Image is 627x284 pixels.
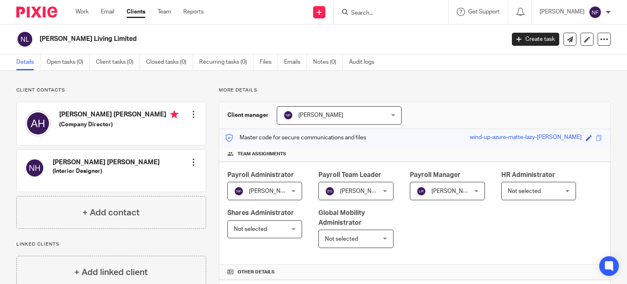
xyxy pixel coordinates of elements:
[284,54,307,70] a: Emails
[227,111,269,119] h3: Client manager
[47,54,90,70] a: Open tasks (0)
[16,87,206,94] p: Client contacts
[101,8,114,16] a: Email
[59,121,178,129] h5: (Company Director)
[227,172,294,178] span: Payroll Administrator
[234,186,244,196] img: svg%3E
[238,151,286,157] span: Team assignments
[76,8,89,16] a: Work
[53,158,160,167] h4: [PERSON_NAME] [PERSON_NAME]
[410,172,460,178] span: Payroll Manager
[340,188,385,194] span: [PERSON_NAME]
[540,8,585,16] p: [PERSON_NAME]
[349,54,380,70] a: Audit logs
[82,206,140,219] h4: + Add contact
[234,226,267,232] span: Not selected
[325,236,358,242] span: Not selected
[470,133,582,143] div: wind-up-azure-matte-lazy-[PERSON_NAME]
[283,110,293,120] img: svg%3E
[350,10,424,17] input: Search
[199,54,253,70] a: Recurring tasks (0)
[225,134,366,142] p: Master code for secure communications and files
[40,35,408,43] h2: [PERSON_NAME] Living Limited
[96,54,140,70] a: Client tasks (0)
[16,31,33,48] img: svg%3E
[16,241,206,248] p: Linked clients
[260,54,278,70] a: Files
[127,8,145,16] a: Clients
[325,186,335,196] img: svg%3E
[227,210,294,216] span: Shares Administrator
[501,172,555,178] span: HR Administrator
[298,112,343,118] span: [PERSON_NAME]
[589,6,602,19] img: svg%3E
[170,110,178,119] i: Primary
[25,158,44,178] img: svg%3E
[431,188,476,194] span: [PERSON_NAME]
[16,54,40,70] a: Details
[249,188,294,194] span: [PERSON_NAME]
[16,7,57,18] img: Pixie
[238,269,275,275] span: Other details
[318,172,381,178] span: Payroll Team Leader
[313,54,343,70] a: Notes (0)
[146,54,193,70] a: Closed tasks (0)
[74,266,148,279] h4: + Add linked client
[468,9,500,15] span: Get Support
[508,188,541,194] span: Not selected
[59,110,178,121] h4: [PERSON_NAME] [PERSON_NAME]
[158,8,171,16] a: Team
[512,33,559,46] a: Create task
[53,167,160,175] h5: (Interior Designer)
[219,87,611,94] p: More details
[416,186,426,196] img: svg%3E
[183,8,204,16] a: Reports
[318,210,365,226] span: Global Mobility Administrator
[25,110,51,136] img: svg%3E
